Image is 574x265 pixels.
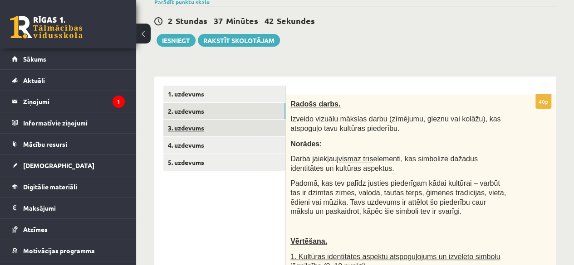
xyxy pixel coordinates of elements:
a: Aktuāli [12,70,125,91]
a: [DEMOGRAPHIC_DATA] [12,155,125,176]
span: Radošs darbs. [290,100,340,108]
span: Aktuāli [23,76,45,84]
span: Sākums [23,55,46,63]
a: Ziņojumi1 [12,91,125,112]
a: Mācību resursi [12,134,125,154]
a: Atzīmes [12,219,125,240]
a: Informatīvie ziņojumi [12,112,125,133]
legend: Informatīvie ziņojumi [23,112,125,133]
span: Izveido vizuālu mākslas darbu (zīmējumu, gleznu vai kolāžu), kas atspoguļo tavu kultūras piederību. [290,115,500,132]
p: 40p [535,94,551,109]
span: [DEMOGRAPHIC_DATA] [23,161,94,169]
a: 5. uzdevums [163,154,285,171]
a: Maksājumi [12,198,125,218]
span: Sekundes [277,15,315,26]
legend: Ziņojumi [23,91,125,112]
i: 1 [113,96,125,108]
span: 42 [265,15,274,26]
a: Sākums [12,48,125,69]
u: vismaz trīs [339,155,373,163]
span: Darbā jāiekļauj elementi, kas simbolizē dažādus identitātes un kultūras aspektus. [290,155,478,172]
span: Mācību resursi [23,140,67,148]
span: Motivācijas programma [23,246,95,255]
legend: Maksājumi [23,198,125,218]
a: Rakstīt skolotājam [198,34,280,47]
a: 1. uzdevums [163,86,285,102]
a: 2. uzdevums [163,103,285,120]
span: 2 [168,15,172,26]
span: Digitālie materiāli [23,183,77,191]
span: Stundas [176,15,207,26]
span: Norādes: [290,140,322,148]
span: Minūtes [226,15,258,26]
a: 4. uzdevums [163,137,285,154]
a: Rīgas 1. Tālmācības vidusskola [10,16,83,39]
body: Bagātinātā teksta redaktors, wiswyg-editor-user-answer-47433859085100 [9,9,251,19]
a: 3. uzdevums [163,120,285,136]
span: Atzīmes [23,225,48,233]
a: Digitālie materiāli [12,176,125,197]
span: Padomā, kas tev palīdz justies piederīgam kādai kultūrai – varbūt tās ir dzimtas zīmes, valoda, t... [290,179,506,215]
button: Iesniegt [157,34,196,47]
span: 37 [214,15,223,26]
a: Motivācijas programma [12,240,125,261]
span: Vērtēšana. [290,237,327,245]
